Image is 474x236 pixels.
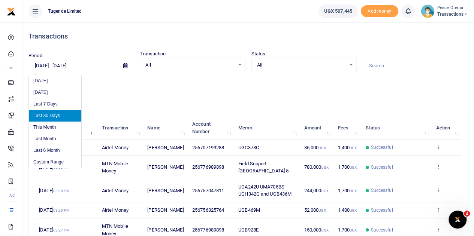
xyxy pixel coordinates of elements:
span: UGC373C [238,145,259,150]
small: UGX [321,189,328,193]
li: Custom Range [29,156,81,168]
span: UGB469M [238,207,260,213]
span: Tugende Limited [45,8,85,15]
li: Ac [6,189,16,202]
small: UGX [350,228,357,232]
span: All [145,61,234,69]
li: Last 7 Days [29,98,81,110]
span: [PERSON_NAME] [147,207,184,213]
span: 780,000 [304,164,328,170]
li: Toup your wallet [361,5,398,18]
small: UGX [350,208,357,212]
span: 1,400 [338,207,357,213]
a: Add money [361,8,398,13]
span: [DATE] [39,227,69,233]
span: 244,000 [304,188,328,193]
span: 52,000 [304,207,326,213]
small: UGX [350,165,357,169]
span: Successful [371,164,393,171]
a: profile-user Peace Otema Transactions [421,4,468,18]
li: This Month [29,122,81,133]
small: UGX [318,146,326,150]
small: UGX [321,228,328,232]
th: Amount: activate to sort column ascending [300,116,333,140]
input: select period [28,59,117,72]
a: UGX 507,445 [318,4,358,18]
li: Last 6 Month [29,145,81,156]
li: Wallet ballance [316,4,361,18]
span: Add money [361,5,398,18]
small: UGX [321,165,328,169]
span: Successful [371,144,393,151]
img: profile-user [421,4,434,18]
span: Successful [371,187,393,194]
span: 150,000 [304,227,328,233]
span: 256707199288 [192,145,224,150]
th: Memo: activate to sort column ascending [234,116,300,140]
span: 256756325764 [192,207,224,213]
span: UGX 507,445 [324,7,352,15]
span: [DATE] [39,188,69,193]
span: Successful [371,207,393,214]
span: Field Support [GEOGRAPHIC_DATA] 5 [238,161,289,174]
li: Last 30 Days [29,110,81,122]
span: 256757047811 [192,188,224,193]
span: MTN Mobile Money [102,161,128,174]
th: Status: activate to sort column ascending [362,116,432,140]
th: Account Number: activate to sort column ascending [188,116,234,140]
label: Status [251,50,266,58]
label: Transaction [140,50,166,58]
img: logo-small [7,7,16,16]
span: [PERSON_NAME] [147,188,184,193]
li: [DATE] [29,87,81,98]
small: 03:30 PM [53,189,70,193]
p: Download [28,81,468,89]
small: UGX [350,146,357,150]
span: 1,400 [338,145,357,150]
li: M [6,62,16,74]
span: 1,700 [338,227,357,233]
li: [DATE] [29,75,81,87]
span: [PERSON_NAME] [147,145,184,150]
span: Airtel Money [102,145,129,150]
small: Peace Otema [437,5,468,11]
small: 03:29 PM [53,208,70,212]
small: UGX [350,189,357,193]
th: Action: activate to sort column ascending [432,116,462,140]
th: Name: activate to sort column ascending [143,116,188,140]
small: UGX [318,208,326,212]
a: logo-small logo-large logo-large [7,8,16,14]
span: 2 [464,211,470,217]
span: Airtel Money [102,207,129,213]
input: Search [363,59,468,72]
span: 1,700 [338,164,357,170]
span: Successful [371,227,393,233]
small: 03:27 PM [53,228,70,232]
label: Period [28,52,42,59]
h4: Transactions [28,32,468,40]
span: [DATE] [39,207,69,213]
li: Last Month [29,133,81,145]
span: UGA242U UMA705BS UGH342G and UGB436M [238,184,292,197]
iframe: Intercom live chat [449,211,467,229]
span: Transactions [437,11,468,18]
th: Transaction: activate to sort column ascending [98,116,143,140]
th: Fees: activate to sort column ascending [333,116,362,140]
span: 36,000 [304,145,326,150]
span: 1,700 [338,188,357,193]
span: 256776989898 [192,164,224,170]
span: [PERSON_NAME] [147,227,184,233]
span: All [257,61,346,69]
span: [PERSON_NAME] [147,164,184,170]
span: Airtel Money [102,188,129,193]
